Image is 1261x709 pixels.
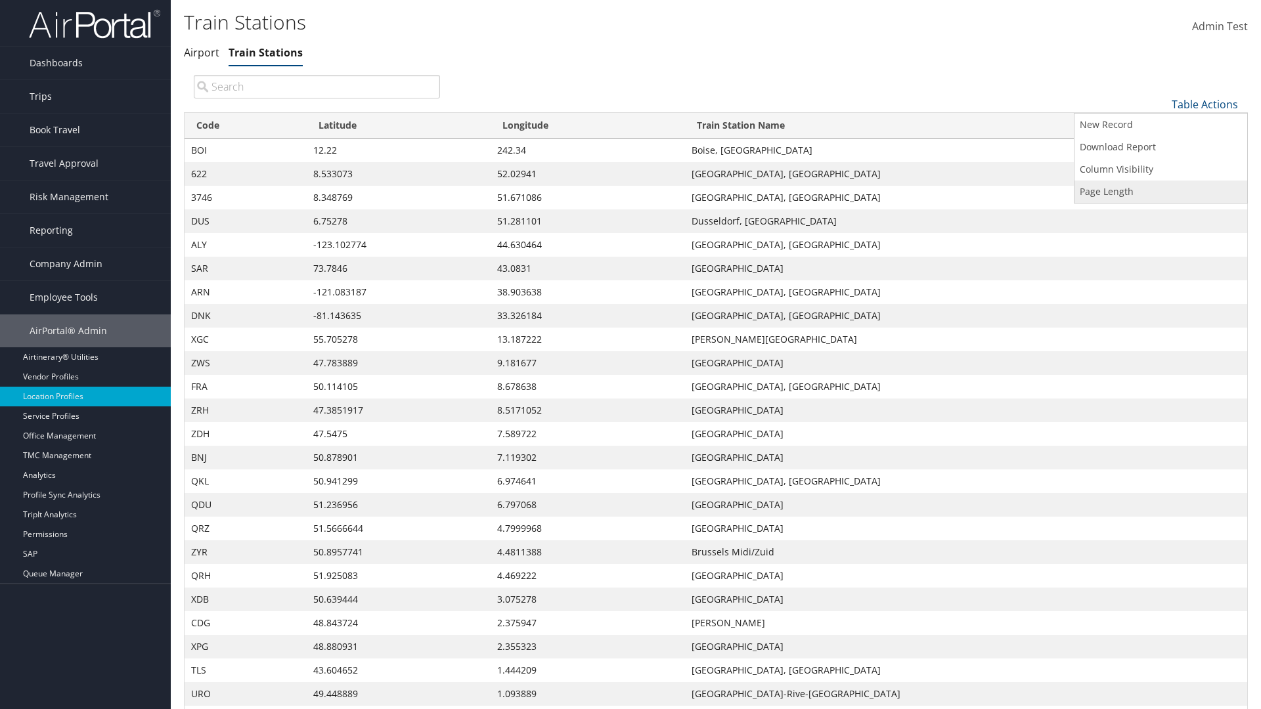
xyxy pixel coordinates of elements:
a: Page Length [1074,181,1247,203]
span: Risk Management [30,181,108,213]
span: Employee Tools [30,281,98,314]
span: Book Travel [30,114,80,146]
span: Travel Approval [30,147,99,180]
span: Reporting [30,214,73,247]
img: airportal-logo.png [29,9,160,39]
span: Trips [30,80,52,113]
span: Dashboards [30,47,83,79]
a: Column Visibility [1074,158,1247,181]
span: AirPortal® Admin [30,314,107,347]
span: Company Admin [30,247,102,280]
a: New Record [1074,114,1247,136]
a: Download Report [1074,136,1247,158]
